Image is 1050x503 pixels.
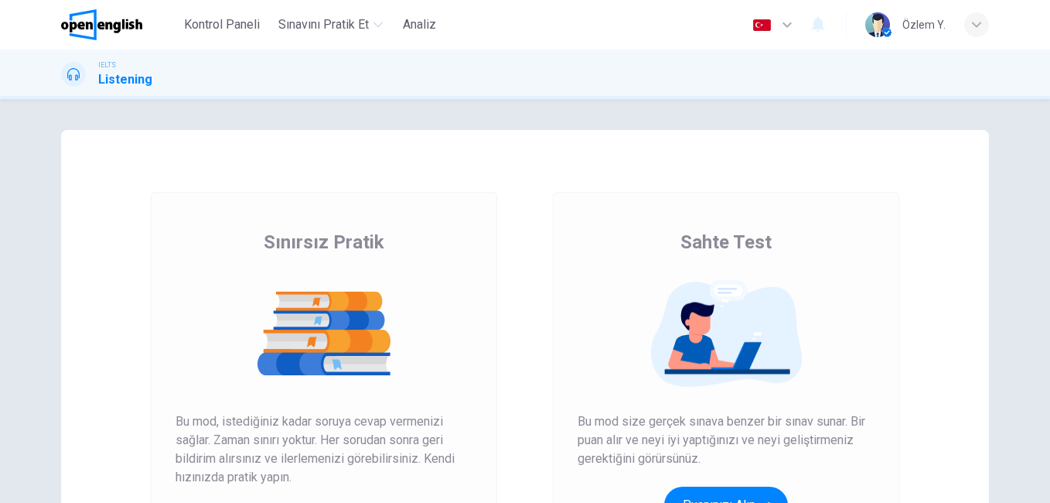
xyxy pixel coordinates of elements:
[752,19,772,31] img: tr
[61,9,142,40] img: OpenEnglish logo
[264,230,384,255] span: Sınırsız Pratik
[578,412,874,468] span: Bu mod size gerçek sınava benzer bir sınav sunar. Bir puan alır ve neyi iyi yaptığınızı ve neyi g...
[178,11,266,39] button: Kontrol Paneli
[176,412,472,487] span: Bu mod, istediğiniz kadar soruya cevap vermenizi sağlar. Zaman sınırı yoktur. Her sorudan sonra g...
[272,11,389,39] button: Sınavını Pratik Et
[865,12,890,37] img: Profile picture
[680,230,772,255] span: Sahte Test
[395,11,445,39] button: Analiz
[902,15,946,34] div: Özlem Y.
[278,15,369,34] span: Sınavını Pratik Et
[184,15,260,34] span: Kontrol Paneli
[403,15,436,34] span: Analiz
[98,70,152,89] h1: Listening
[98,60,116,70] span: IELTS
[61,9,178,40] a: OpenEnglish logo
